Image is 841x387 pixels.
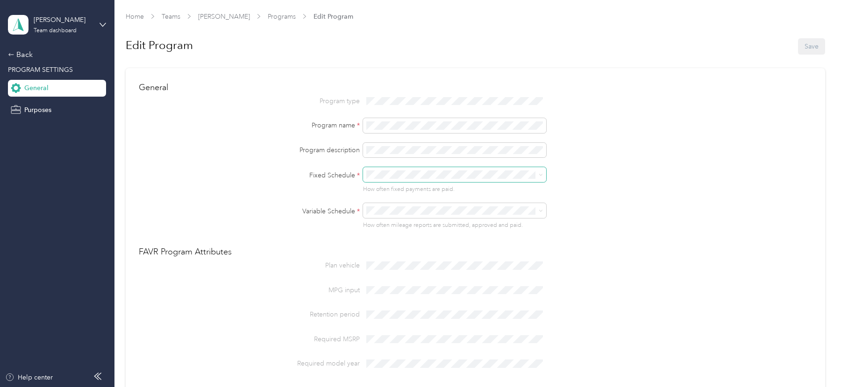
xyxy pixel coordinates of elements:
h2: General [139,81,812,94]
div: Back [8,49,101,60]
span: Edit Program [314,12,353,21]
span: General [24,83,49,93]
a: Teams [162,13,180,21]
p: MPG input [139,285,360,295]
a: [PERSON_NAME] [198,13,250,21]
p: How often mileage reports are submitted, approved and paid. [363,221,755,230]
label: Fixed Schedule [139,170,360,180]
p: Required model year [139,359,360,368]
p: Retention period [139,310,360,319]
a: Home [126,13,144,21]
label: Variable Schedule [139,206,360,216]
div: Team dashboard [34,28,77,34]
p: How often fixed payments are paid. [363,185,755,194]
p: Program type [139,96,360,106]
label: Program description [139,145,360,155]
p: Required MSRP [139,334,360,344]
button: Help center [5,373,53,382]
span: Purposes [24,105,51,115]
iframe: Everlance-gr Chat Button Frame [789,335,841,387]
h2: FAVR Program Attributes [139,246,812,258]
label: Program name [139,120,360,130]
div: [PERSON_NAME] [34,15,92,25]
a: Programs [268,13,296,21]
span: PROGRAM SETTINGS [8,66,73,74]
h1: Edit Program [126,34,193,56]
p: Plan vehicle [139,260,360,270]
